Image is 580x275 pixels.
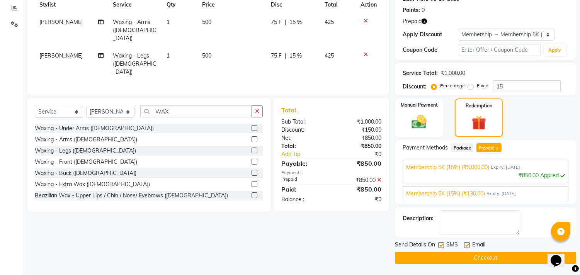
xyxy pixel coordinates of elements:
[332,185,388,194] div: ₹850.00
[285,18,286,26] span: |
[406,171,565,180] div: ₹850.00 Applied
[202,19,211,25] span: 500
[167,19,170,25] span: 1
[544,44,566,56] button: Apply
[403,6,420,14] div: Points:
[407,113,431,131] img: _cash.svg
[476,143,502,152] span: Prepaid
[548,244,572,267] iframe: chat widget
[39,19,83,25] span: [PERSON_NAME]
[35,136,137,144] div: Waxing - Arms ([DEMOGRAPHIC_DATA])
[466,102,492,109] label: Redemption
[332,159,388,168] div: ₹850.00
[332,142,388,150] div: ₹850.00
[332,176,388,184] div: ₹850.00
[167,52,170,59] span: 1
[35,124,154,132] div: Waxing - Under Arms ([DEMOGRAPHIC_DATA])
[276,126,332,134] div: Discount:
[395,241,435,250] span: Send Details On
[491,164,520,171] span: Expiry: [DATE]
[35,147,136,155] div: Waxing - Legs ([DEMOGRAPHIC_DATA])
[113,52,156,75] span: Waxing - Legs ([DEMOGRAPHIC_DATA])
[395,252,576,264] button: Checkout
[276,176,332,184] div: Prepaid
[403,214,434,222] div: Description:
[281,106,299,114] span: Total
[276,185,332,194] div: Paid:
[403,83,427,91] div: Discount:
[486,190,516,197] span: Expiry: [DATE]
[276,195,332,204] div: Balance :
[441,69,465,77] div: ₹1,000.00
[325,52,334,59] span: 425
[289,18,302,26] span: 15 %
[467,114,490,132] img: _gift.svg
[403,17,422,25] span: Prepaid
[276,142,332,150] div: Total:
[332,118,388,126] div: ₹1,000.00
[446,241,458,250] span: SMS
[276,134,332,142] div: Net:
[285,52,286,60] span: |
[472,241,485,250] span: Email
[140,105,252,117] input: Search or Scan
[281,170,381,176] div: Payments
[276,159,332,168] div: Payable:
[495,146,499,151] span: 2
[440,82,465,89] label: Percentage
[39,52,83,59] span: [PERSON_NAME]
[403,31,458,39] div: Apply Discount
[35,192,228,200] div: Beazilian Wax - Upper Lips / Chin / Nose/ Eyebrows ([DEMOGRAPHIC_DATA])
[325,19,334,25] span: 425
[451,143,473,152] span: Package
[401,102,438,109] label: Manual Payment
[406,190,485,198] span: Membership 5K (15%) (₹130.00)
[35,169,136,177] div: Waxing - Back ([DEMOGRAPHIC_DATA])
[113,19,156,42] span: Waxing - Arms ([DEMOGRAPHIC_DATA])
[332,126,388,134] div: ₹150.00
[403,144,448,152] span: Payment Methods
[332,195,388,204] div: ₹0
[403,46,458,54] div: Coupon Code
[271,18,282,26] span: 75 F
[332,134,388,142] div: ₹850.00
[289,52,302,60] span: 15 %
[458,44,541,56] input: Enter Offer / Coupon Code
[276,150,341,158] a: Add Tip
[403,69,438,77] div: Service Total:
[271,52,282,60] span: 75 F
[202,52,211,59] span: 500
[35,180,150,188] div: Waxing - Extra Wax ([DEMOGRAPHIC_DATA])
[406,163,489,171] span: Membership 5K (15%) (₹5,000.00)
[341,150,388,158] div: ₹0
[477,82,488,89] label: Fixed
[35,158,137,166] div: Waxing - Front ([DEMOGRAPHIC_DATA])
[422,6,425,14] div: 0
[276,118,332,126] div: Sub Total:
